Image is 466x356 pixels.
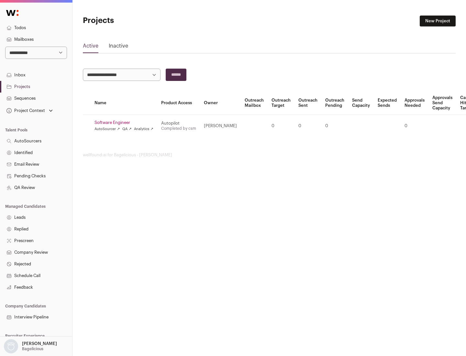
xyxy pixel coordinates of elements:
[348,91,374,115] th: Send Capacity
[401,115,428,137] td: 0
[268,115,294,137] td: 0
[5,106,54,115] button: Open dropdown
[94,120,153,125] a: Software Engineer
[22,346,43,351] p: Bagelicious
[134,127,153,132] a: Analytics ↗
[91,91,157,115] th: Name
[420,16,456,27] a: New Project
[161,127,196,130] a: Completed by csm
[157,91,200,115] th: Product Access
[321,91,348,115] th: Outreach Pending
[374,91,401,115] th: Expected Sends
[294,91,321,115] th: Outreach Sent
[321,115,348,137] td: 0
[109,42,128,52] a: Inactive
[122,127,131,132] a: QA ↗
[83,42,98,52] a: Active
[3,6,22,19] img: Wellfound
[83,16,207,26] h1: Projects
[94,127,120,132] a: AutoSourcer ↗
[4,339,18,353] img: nopic.png
[200,115,241,137] td: [PERSON_NAME]
[22,341,57,346] p: [PERSON_NAME]
[200,91,241,115] th: Owner
[161,121,196,126] div: Autopilot
[428,91,456,115] th: Approvals Send Capacity
[294,115,321,137] td: 0
[83,152,456,158] footer: wellfound:ai for Bagelicious - [PERSON_NAME]
[3,339,58,353] button: Open dropdown
[268,91,294,115] th: Outreach Target
[241,91,268,115] th: Outreach Mailbox
[5,108,45,113] div: Project Context
[401,91,428,115] th: Approvals Needed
